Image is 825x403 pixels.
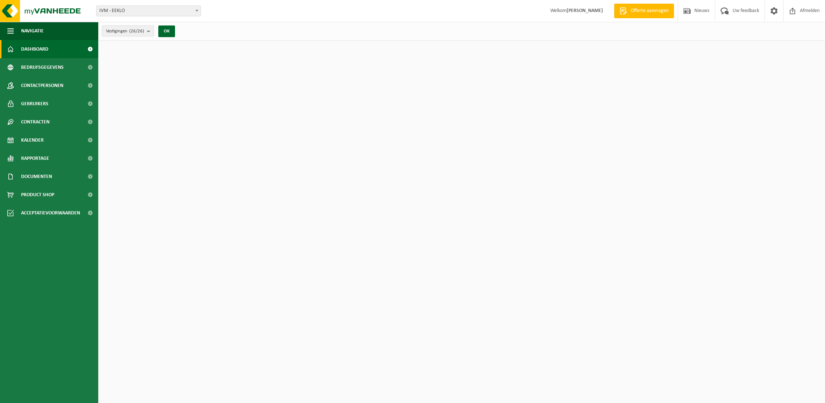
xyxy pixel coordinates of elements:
span: Navigatie [21,22,44,40]
span: Documenten [21,167,52,186]
span: Bedrijfsgegevens [21,58,64,76]
span: Product Shop [21,186,54,204]
button: Vestigingen(26/26) [102,25,154,36]
span: Vestigingen [106,26,144,37]
span: IVM - EEKLO [96,6,201,16]
a: Offerte aanvragen [614,4,674,18]
count: (26/26) [129,29,144,33]
span: Offerte aanvragen [629,7,670,15]
strong: [PERSON_NAME] [567,8,603,13]
span: Acceptatievoorwaarden [21,204,80,222]
span: Rapportage [21,149,49,167]
span: Kalender [21,131,44,149]
span: Gebruikers [21,95,48,113]
span: IVM - EEKLO [96,5,201,16]
span: Contracten [21,113,49,131]
span: Dashboard [21,40,48,58]
button: OK [158,25,175,37]
span: Contactpersonen [21,76,63,95]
